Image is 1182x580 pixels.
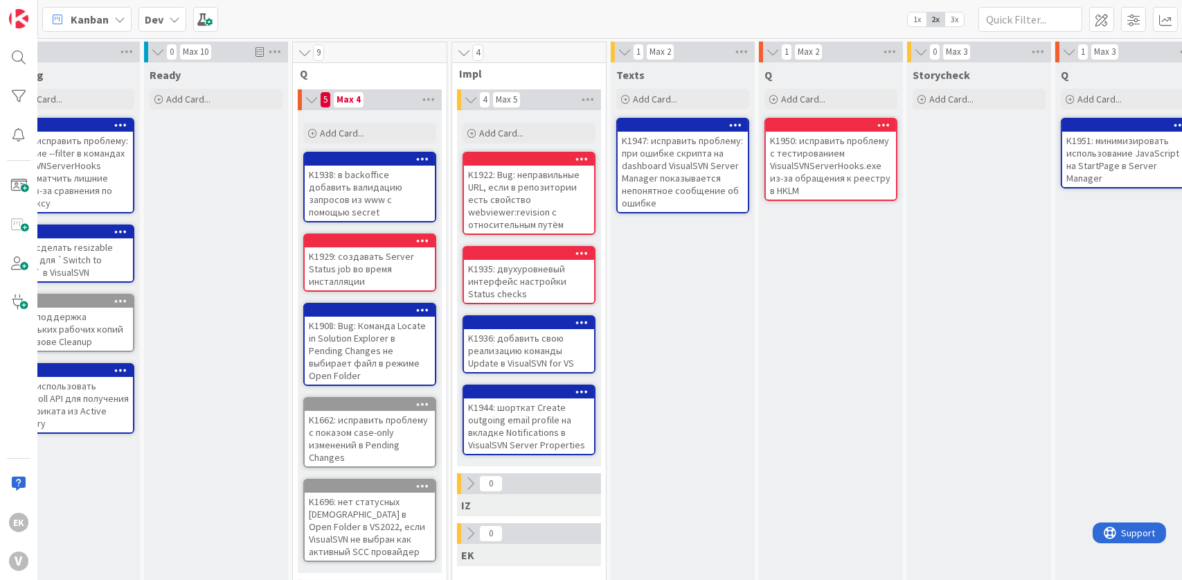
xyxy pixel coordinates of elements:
[496,96,517,103] div: Max 5
[305,398,435,466] div: K1662: исправить проблему с показом case-only изменений в Pending Changes
[303,234,436,292] a: K1929: создавать Server Status job во время инсталляции
[71,11,109,28] span: Kanban
[464,247,594,303] div: K1935: двухуровневый интерфейс настройки Status checks
[3,238,133,281] div: K1948: сделать resizable диалог для `Switch to Branch` в VisualSVN
[305,235,435,290] div: K1929: создавать Server Status job во время инсталляции
[463,246,596,304] a: K1935: двухуровневый интерфейс настройки Status checks
[1077,93,1122,105] span: Add Card...
[303,152,436,222] a: K1938: в backoffice добавить валидацию запросов из www с помощью secret
[305,247,435,290] div: K1929: создавать Server Status job во время инсталляции
[472,44,483,61] span: 4
[764,118,897,201] a: K1950: исправить проблему с тестированием VisualSVNServerHooks.exe из-за обращения к реестру в HKLM
[464,153,594,234] div: K1922: Bug: неправильные URL, если в репозитории есть свойство webviewer:revision с относительным...
[479,127,523,139] span: Add Card...
[633,44,644,60] span: 1
[463,385,596,455] a: K1944: шорткат Create outgoing email profile на вкладке Notifications в VisualSVN Server Properties
[1094,49,1116,55] div: Max 3
[300,67,429,80] span: Q
[1077,44,1089,60] span: 1
[303,479,436,562] a: K1696: нет статусных [DEMOGRAPHIC_DATA] в Open Folder в VS2022, если VisualSVN не выбран как акти...
[945,12,964,26] span: 3x
[929,93,974,105] span: Add Card...
[464,386,594,454] div: K1944: шорткат Create outgoing email profile на вкладке Notifications в VisualSVN Server Properties
[463,315,596,374] a: K1936: добавить свою реализацию команды Update в VisualSVN for VS
[305,153,435,221] div: K1938: в backoffice добавить валидацию запросов из www с помощью secret
[798,49,819,55] div: Max 2
[1,225,134,283] a: K1948: сделать resizable диалог для `Switch to Branch` в VisualSVN
[463,152,596,235] a: K1922: Bug: неправильные URL, если в репозитории есть свойство webviewer:revision с относительным...
[479,91,490,108] span: 4
[29,2,63,19] span: Support
[3,308,133,351] div: K1946: поддержка нескольких рабочих копий при вызове Cleanup
[618,132,748,212] div: K1947: исправить проблему: при ошибке скрипта на dashboard VisualSVN Server Manager показывается ...
[305,304,435,385] div: K1908: Bug: Команда Locate in Solution Explorer в Pending Changes не выбирает файл в режиме Open ...
[145,12,163,26] b: Dev
[781,93,825,105] span: Add Card...
[166,44,177,60] span: 0
[464,166,594,234] div: K1922: Bug: неправильные URL, если в репозитории есть свойство webviewer:revision с относительным...
[305,166,435,221] div: K1938: в backoffice добавить валидацию запросов из www с помощью secret
[781,44,792,60] span: 1
[1,118,134,213] a: K1949: исправить проблему: указание --filter в командах VisualSVNServerHooks может матчить лишние...
[946,49,967,55] div: Max 3
[305,411,435,466] div: K1662: исправить проблему с показом case-only изменений в Pending Changes
[313,44,324,61] span: 9
[926,12,945,26] span: 2x
[305,317,435,385] div: K1908: Bug: Команда Locate in Solution Explorer в Pending Changes не выбирает файл в режиме Open ...
[3,295,133,351] div: K1946: поддержка нескольких рабочих копий при вызове Cleanup
[150,68,181,82] span: Ready
[3,119,133,212] div: K1949: исправить проблему: указание --filter в командах VisualSVNServerHooks может матчить лишние...
[766,119,896,200] div: K1950: исправить проблему с тестированием VisualSVNServerHooks.exe из-за обращения к реестру в HKLM
[929,44,940,60] span: 0
[464,329,594,372] div: K1936: добавить свою реализацию команды Update в VisualSVN for VS
[9,513,28,532] div: EK
[320,127,364,139] span: Add Card...
[616,118,749,213] a: K1947: исправить проблему: при ошибке скрипта на dashboard VisualSVN Server Manager показывается ...
[766,132,896,200] div: K1950: исправить проблему с тестированием VisualSVNServerHooks.exe из-за обращения к реестру в HKLM
[320,91,331,108] span: 5
[1,294,134,352] a: K1946: поддержка нескольких рабочих копий при вызове Cleanup
[3,226,133,281] div: K1948: сделать resizable диалог для `Switch to Branch` в VisualSVN
[459,67,589,80] span: Impl
[464,398,594,454] div: K1944: шорткат Create outgoing email profile на вкладке Notifications в VisualSVN Server Properties
[464,260,594,303] div: K1935: двухуровневый интерфейс настройки Status checks
[305,493,435,561] div: K1696: нет статусных [DEMOGRAPHIC_DATA] в Open Folder в VS2022, если VisualSVN не выбран как акти...
[3,364,133,432] div: K1910: использовать CertEnroll API для получения сертификата из Active Directory
[464,317,594,372] div: K1936: добавить свою реализацию команды Update в VisualSVN for VS
[1,363,134,434] a: K1910: использовать CertEnroll API для получения сертификата из Active Directory
[305,480,435,561] div: K1696: нет статусных [DEMOGRAPHIC_DATA] в Open Folder в VS2022, если VisualSVN не выбран как акти...
[908,12,926,26] span: 1x
[479,525,503,542] span: 0
[479,475,503,492] span: 0
[183,49,208,55] div: Max 10
[650,49,671,55] div: Max 2
[9,9,28,28] img: Visit kanbanzone.com
[303,397,436,468] a: K1662: исправить проблему с показом case-only изменений в Pending Changes
[166,93,211,105] span: Add Card...
[461,498,471,512] span: IZ
[3,132,133,212] div: K1949: исправить проблему: указание --filter в командах VisualSVNServerHooks может матчить лишние...
[616,68,645,82] span: Texts
[618,119,748,212] div: K1947: исправить проблему: при ошибке скрипта на dashboard VisualSVN Server Manager показывается ...
[9,552,28,571] div: V
[461,548,474,562] span: EK
[1061,68,1068,82] span: Q
[978,7,1082,32] input: Quick Filter...
[337,96,361,103] div: Max 4
[3,377,133,432] div: K1910: использовать CertEnroll API для получения сертификата из Active Directory
[913,68,970,82] span: Storycheck
[764,68,772,82] span: Q
[303,303,436,386] a: K1908: Bug: Команда Locate in Solution Explorer в Pending Changes не выбирает файл в режиме Open ...
[18,93,62,105] span: Add Card...
[633,93,677,105] span: Add Card...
